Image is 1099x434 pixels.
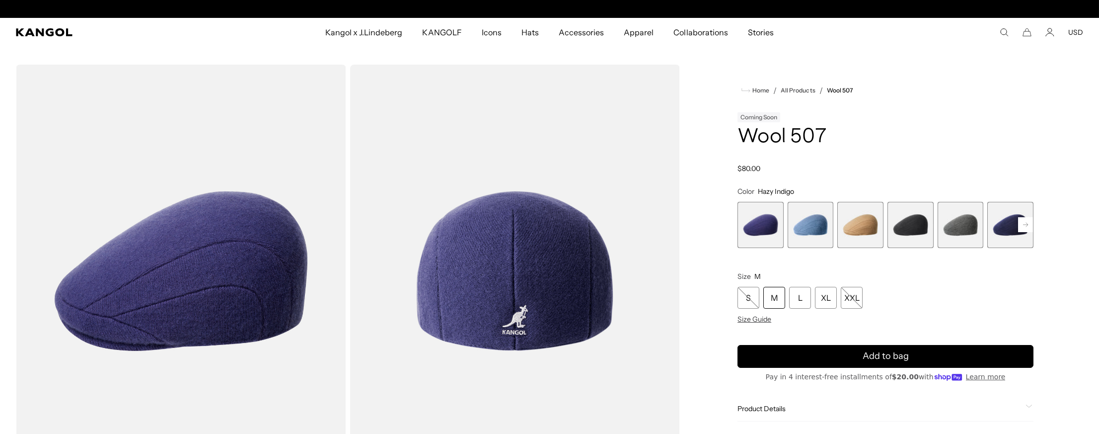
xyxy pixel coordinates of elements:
label: Navy [987,202,1033,248]
div: 4 of 7 [887,202,934,248]
button: Cart [1023,28,1031,37]
a: Kangol x J.Lindeberg [315,18,413,47]
summary: Search here [1000,28,1009,37]
label: Hazy Indigo [737,202,784,248]
a: Apparel [614,18,663,47]
span: Color [737,187,754,196]
div: Announcement [447,5,652,13]
a: Accessories [549,18,614,47]
div: XXL [841,287,863,309]
div: 6 of 7 [987,202,1033,248]
span: Product Details [737,404,1022,413]
span: Apparel [624,18,654,47]
h1: Wool 507 [737,126,1033,148]
div: 3 of 7 [837,202,883,248]
span: KANGOLF [423,18,462,47]
span: $80.00 [737,164,760,173]
div: M [763,287,785,309]
span: Hazy Indigo [758,187,794,196]
span: Add to bag [863,349,909,363]
label: Dark Flannel [938,202,984,248]
span: Size Guide [737,315,771,324]
a: Kangol [16,28,216,36]
span: Collaborations [673,18,728,47]
div: 5 of 7 [938,202,984,248]
span: Stories [748,18,774,47]
a: Icons [472,18,512,47]
span: M [754,272,761,281]
span: Kangol x J.Lindeberg [325,18,403,47]
a: Wool 507 [827,87,853,94]
button: USD [1068,28,1083,37]
span: Home [750,87,769,94]
a: Stories [738,18,784,47]
slideshow-component: Announcement bar [447,5,652,13]
label: Camel [837,202,883,248]
a: All Products [781,87,815,94]
a: Account [1045,28,1054,37]
label: Black [887,202,934,248]
span: Hats [521,18,539,47]
li: / [769,85,777,96]
a: Home [741,86,769,95]
div: 1 of 7 [737,202,784,248]
div: Coming Soon [737,112,780,122]
div: S [737,287,759,309]
nav: breadcrumbs [737,85,1033,96]
a: Collaborations [663,18,737,47]
div: 2 of 7 [788,202,834,248]
li: / [815,85,823,96]
div: 2 of 2 [447,5,652,13]
span: Size [737,272,751,281]
a: KANGOLF [413,18,472,47]
div: L [789,287,811,309]
span: Accessories [559,18,604,47]
div: XL [815,287,837,309]
button: Add to bag [737,345,1033,368]
label: Denim Blue [788,202,834,248]
a: Hats [512,18,549,47]
span: Icons [482,18,502,47]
